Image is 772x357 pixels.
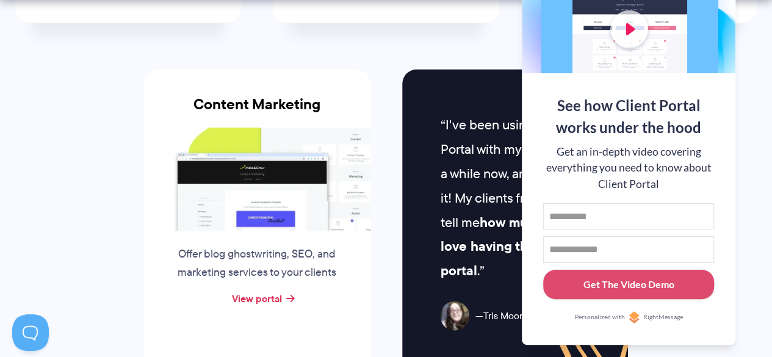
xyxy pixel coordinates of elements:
p: Offer blog ghostwriting, SEO, and marketing services to your clients [164,245,350,282]
button: Get The Video Demo [543,270,714,300]
span: RightMessage [643,312,683,322]
a: View portal [232,291,282,306]
strong: how much they love having their own portal [440,212,573,281]
a: Personalized withRightMessage [543,311,714,323]
div: Get The Video Demo [583,277,674,292]
p: I've been using Client Portal with my clients for a while now, and I LOVE it! My clients frequent... [440,113,589,283]
span: Tris Moon [475,308,524,325]
div: See how Client Portal works under the hood [543,95,714,139]
h3: Content Marketing [144,96,370,128]
img: Personalized with RightMessage [628,311,640,323]
div: Get an in-depth video covering everything you need to know about Client Portal [543,144,714,192]
iframe: Toggle Customer Support [12,314,49,351]
span: Personalized with [574,312,624,322]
